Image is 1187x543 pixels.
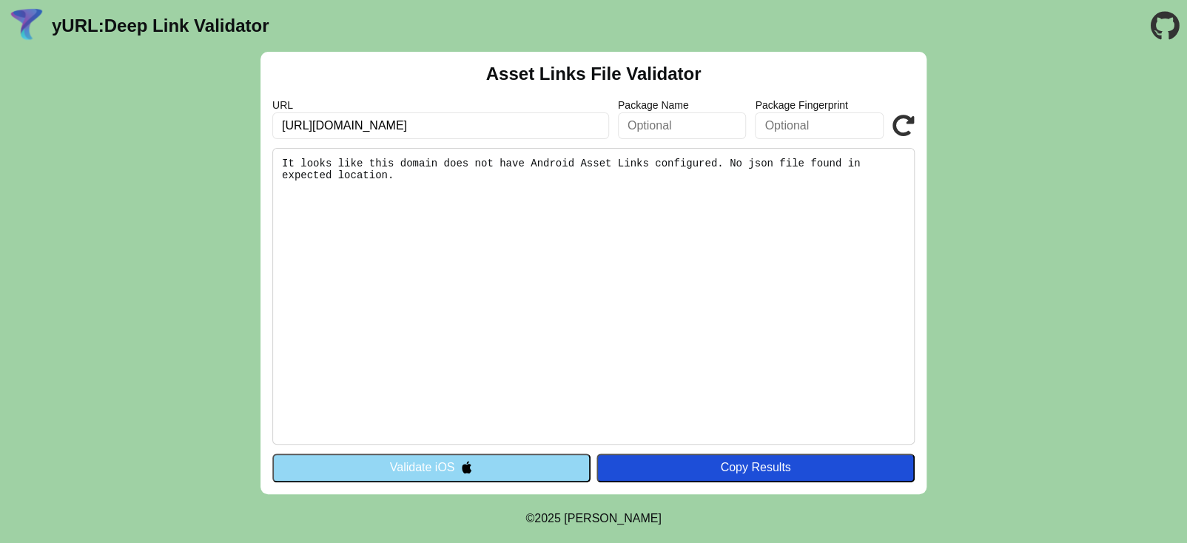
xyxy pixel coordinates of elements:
[564,512,662,525] a: Michael Ibragimchayev's Personal Site
[272,453,591,482] button: Validate iOS
[755,99,884,111] label: Package Fingerprint
[460,461,473,473] img: appleIcon.svg
[618,112,747,139] input: Optional
[272,148,915,445] pre: It looks like this domain does not have Android Asset Links configured. No json file found in exp...
[272,112,609,139] input: Required
[604,461,907,474] div: Copy Results
[525,494,661,543] footer: ©
[618,99,747,111] label: Package Name
[755,112,884,139] input: Optional
[272,99,609,111] label: URL
[52,16,269,36] a: yURL:Deep Link Validator
[486,64,702,84] h2: Asset Links File Validator
[596,453,915,482] button: Copy Results
[7,7,46,45] img: yURL Logo
[534,512,561,525] span: 2025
